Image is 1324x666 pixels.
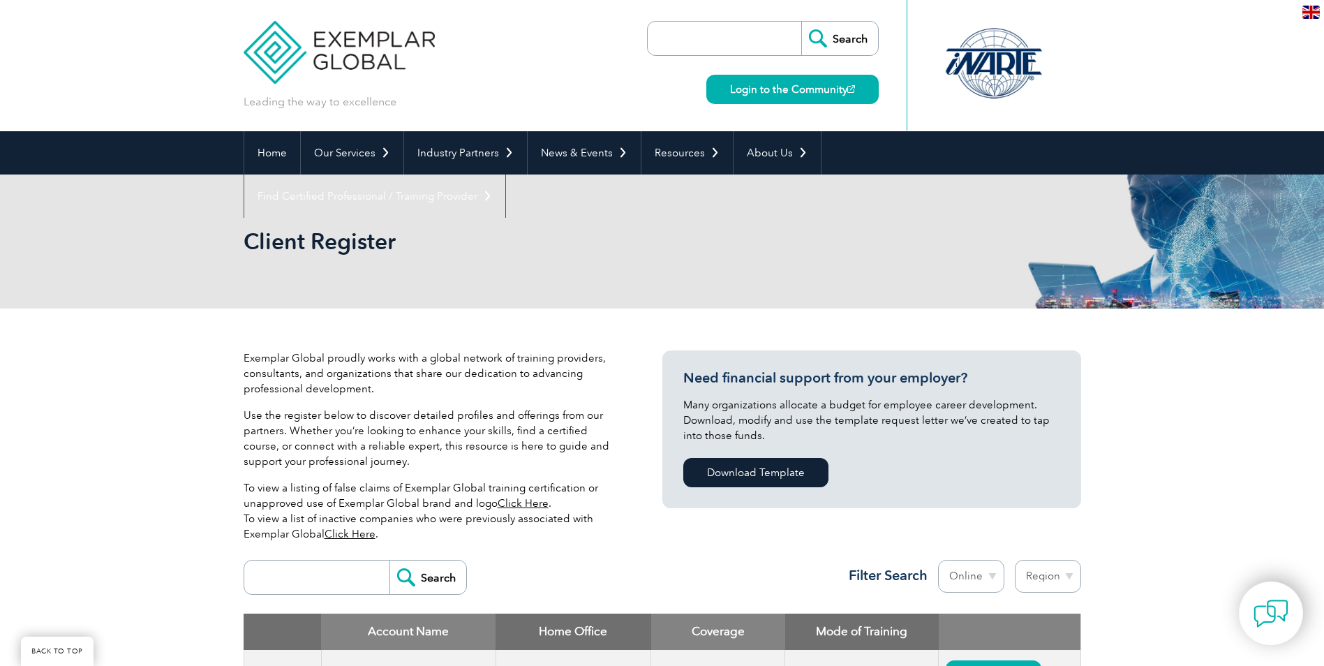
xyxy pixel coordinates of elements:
img: en [1302,6,1320,19]
th: Account Name: activate to sort column descending [321,614,496,650]
a: Download Template [683,458,828,487]
th: Home Office: activate to sort column ascending [496,614,651,650]
p: Many organizations allocate a budget for employee career development. Download, modify and use th... [683,397,1060,443]
a: BACK TO TOP [21,637,94,666]
a: About Us [734,131,821,175]
th: Coverage: activate to sort column ascending [651,614,785,650]
img: contact-chat.png [1254,596,1288,631]
p: Use the register below to discover detailed profiles and offerings from our partners. Whether you... [244,408,620,469]
a: Our Services [301,131,403,175]
p: Leading the way to excellence [244,94,396,110]
a: Find Certified Professional / Training Provider [244,175,505,218]
img: open_square.png [847,85,855,93]
a: Home [244,131,300,175]
th: Mode of Training: activate to sort column ascending [785,614,939,650]
a: Resources [641,131,733,175]
a: Click Here [325,528,375,540]
h3: Filter Search [840,567,928,584]
h2: Client Register [244,230,830,253]
h3: Need financial support from your employer? [683,369,1060,387]
a: Login to the Community [706,75,879,104]
input: Search [389,561,466,594]
input: Search [801,22,878,55]
p: Exemplar Global proudly works with a global network of training providers, consultants, and organ... [244,350,620,397]
p: To view a listing of false claims of Exemplar Global training certification or unapproved use of ... [244,480,620,542]
a: Click Here [498,497,549,510]
a: Industry Partners [404,131,527,175]
a: News & Events [528,131,641,175]
th: : activate to sort column ascending [939,614,1080,650]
